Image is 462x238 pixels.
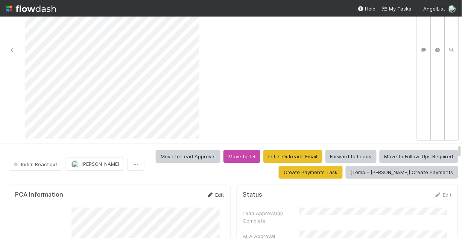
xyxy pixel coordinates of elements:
[279,166,343,179] button: Create Payments Task
[81,161,119,167] span: [PERSON_NAME]
[65,158,124,170] button: [PERSON_NAME]
[15,191,63,199] h5: PCA Information
[9,158,62,171] button: Initial Reachout
[382,6,412,12] span: My Tasks
[325,150,377,163] button: Forward to Leads
[71,161,79,168] img: avatar_09723091-72f1-4609-a252-562f76d82c66.png
[346,166,458,179] button: [Temp - [PERSON_NAME]] Create Payments
[6,2,56,15] img: logo-inverted-e16ddd16eac7371096b0.svg
[243,209,299,224] div: Lead Approval(s) Complete
[448,5,456,13] img: avatar_1c530150-f9f0-4fb8-9f5d-006d570d4582.png
[358,5,376,12] div: Help
[243,191,263,199] h5: Status
[380,150,458,163] button: Move to Follow-Ups Required
[263,150,322,163] button: Initial Outreach Email
[434,192,452,198] a: Edit
[424,6,445,12] span: AngelList
[207,192,224,198] a: Edit
[223,150,260,163] button: Move to TR
[382,5,412,12] a: My Tasks
[156,150,220,163] button: Move to Lead Approval
[12,161,57,167] span: Initial Reachout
